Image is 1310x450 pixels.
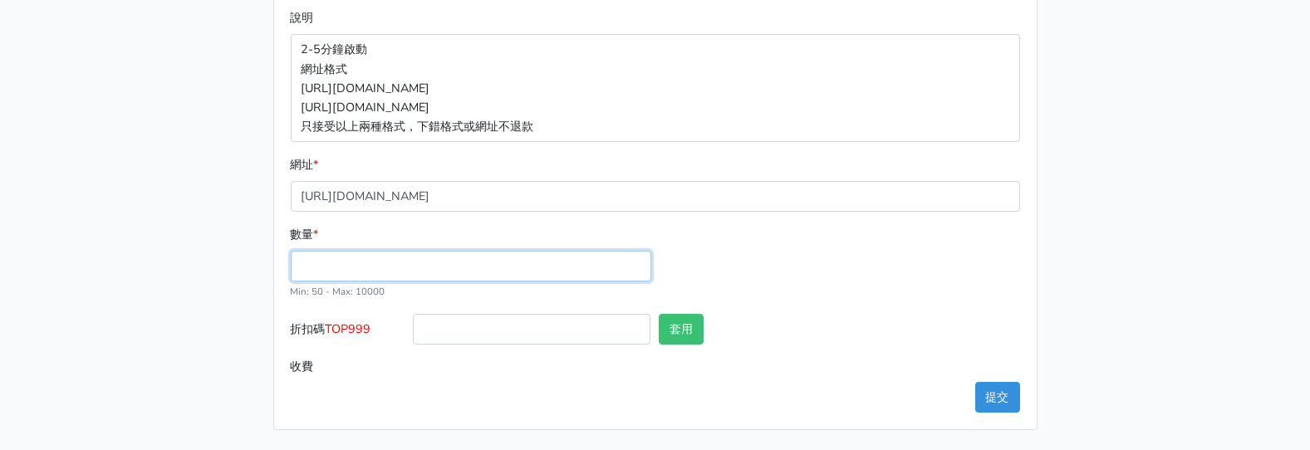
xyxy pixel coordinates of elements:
label: 網址 [291,155,319,174]
span: TOP999 [326,320,371,337]
button: 提交 [975,382,1020,413]
label: 折扣碼 [287,314,410,351]
input: 格式為https://www.facebook.com/topfblive/videos/123456789/ [291,181,1020,212]
p: 2-5分鐘啟動 網址格式 [URL][DOMAIN_NAME] [URL][DOMAIN_NAME] 只接受以上兩種格式，下錯格式或網址不退款 [291,34,1020,141]
label: 收費 [287,351,410,382]
label: 數量 [291,225,319,244]
label: 說明 [291,8,314,27]
small: Min: 50 - Max: 10000 [291,285,385,298]
button: 套用 [659,314,704,345]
